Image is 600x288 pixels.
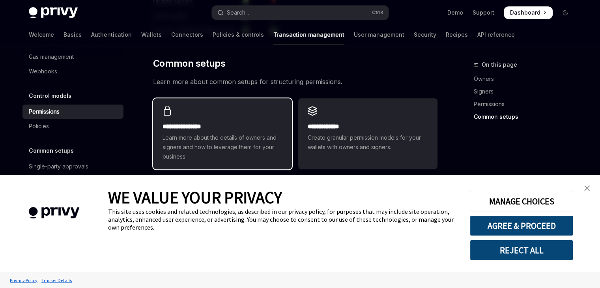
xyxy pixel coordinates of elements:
[504,6,553,19] a: Dashboard
[29,52,74,62] div: Gas management
[29,146,74,155] h5: Common setups
[273,25,344,44] a: Transaction management
[482,60,517,69] span: On this page
[29,67,57,76] div: Webhooks
[354,25,404,44] a: User management
[29,122,49,131] div: Policies
[22,64,123,79] a: Webhooks
[22,174,123,188] a: Quorum approvals
[29,91,71,101] h5: Control models
[22,50,123,64] a: Gas management
[8,273,39,287] a: Privacy Policy
[510,9,540,17] span: Dashboard
[153,98,292,169] a: **** **** **** *Learn more about the details of owners and signers and how to leverage them for y...
[108,208,458,231] div: This site uses cookies and related technologies, as described in our privacy policy, for purposes...
[308,133,428,152] span: Create granular permission models for your wallets with owners and signers.
[141,25,162,44] a: Wallets
[22,119,123,133] a: Policies
[474,98,578,110] a: Permissions
[298,98,437,169] a: **** **** ***Create granular permission models for your wallets with owners and signers.
[473,9,494,17] a: Support
[212,6,389,20] button: Open search
[29,107,60,116] div: Permissions
[108,187,282,208] span: WE VALUE YOUR PRIVACY
[447,9,463,17] a: Demo
[64,25,82,44] a: Basics
[446,25,468,44] a: Recipes
[153,57,225,70] span: Common setups
[584,185,590,191] img: close banner
[29,7,78,18] img: dark logo
[29,162,88,171] div: Single-party approvals
[559,6,572,19] button: Toggle dark mode
[470,240,573,260] button: REJECT ALL
[29,25,54,44] a: Welcome
[414,25,436,44] a: Security
[474,85,578,98] a: Signers
[171,25,203,44] a: Connectors
[39,273,74,287] a: Tracker Details
[470,215,573,236] button: AGREE & PROCEED
[91,25,132,44] a: Authentication
[213,25,264,44] a: Policies & controls
[153,76,437,87] span: Learn more about common setups for structuring permissions.
[163,133,282,161] span: Learn more about the details of owners and signers and how to leverage them for your business.
[470,191,573,211] button: MANAGE CHOICES
[12,196,96,230] img: company logo
[477,25,515,44] a: API reference
[22,105,123,119] a: Permissions
[579,180,595,196] a: close banner
[474,73,578,85] a: Owners
[22,159,123,174] a: Single-party approvals
[372,9,384,16] span: Ctrl K
[474,110,578,123] a: Common setups
[227,8,249,17] div: Search...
